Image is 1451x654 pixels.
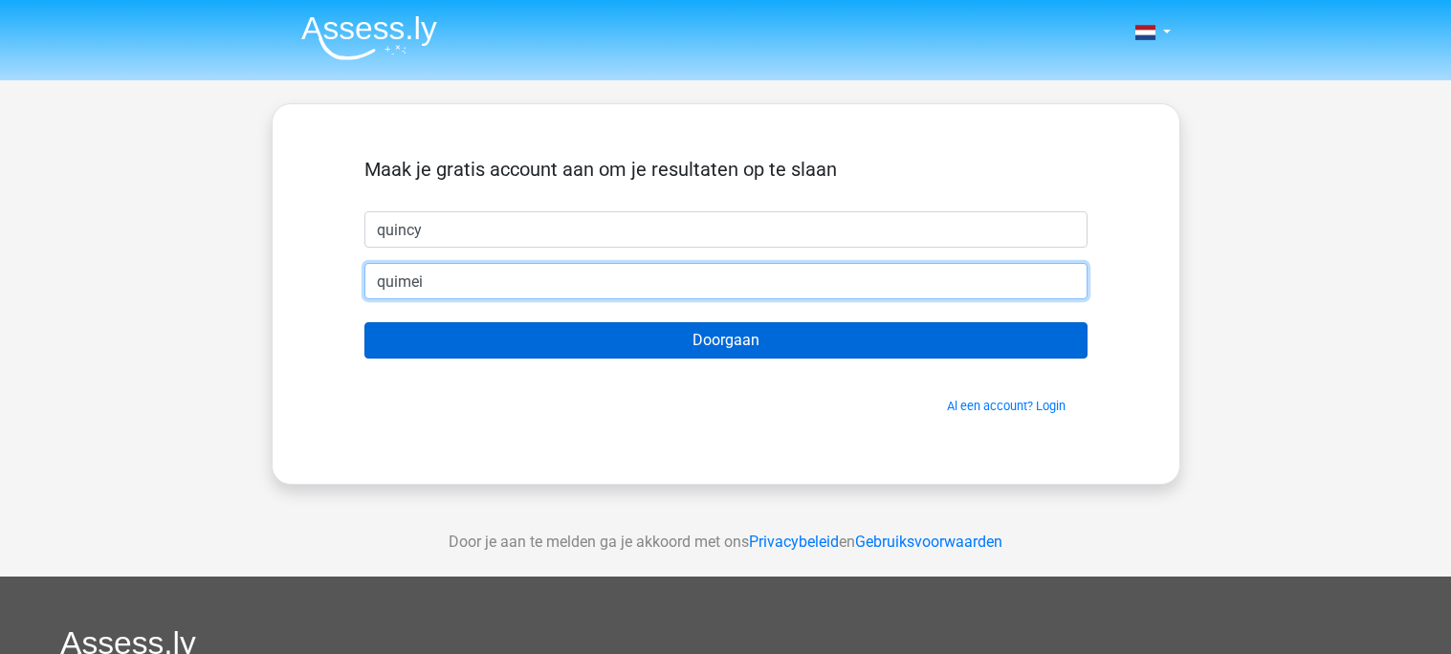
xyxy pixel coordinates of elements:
h5: Maak je gratis account aan om je resultaten op te slaan [364,158,1088,181]
a: Gebruiksvoorwaarden [855,533,1002,551]
a: Al een account? Login [947,399,1066,413]
a: Privacybeleid [749,533,839,551]
input: Doorgaan [364,322,1088,359]
input: Email [364,263,1088,299]
input: Voornaam [364,211,1088,248]
img: Assessly [301,15,437,60]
